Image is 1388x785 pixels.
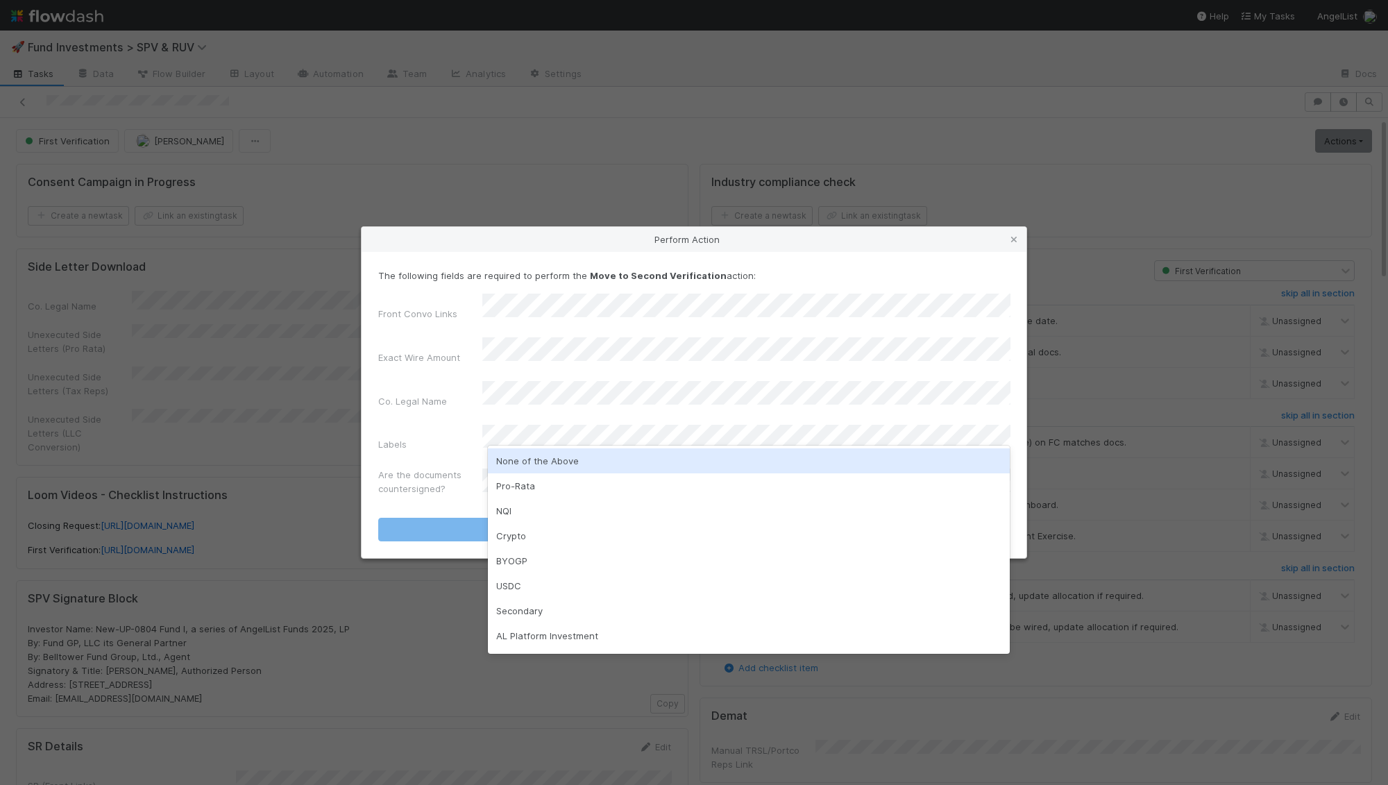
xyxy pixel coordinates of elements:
div: Secondary [488,598,1010,623]
div: LLC/LP Investment [488,648,1010,673]
label: Are the documents countersigned? [378,468,482,496]
div: NQI [488,498,1010,523]
div: USDC [488,573,1010,598]
div: BYOGP [488,548,1010,573]
label: Front Convo Links [378,307,457,321]
label: Co. Legal Name [378,394,447,408]
div: Crypto [488,523,1010,548]
div: AL Platform Investment [488,623,1010,648]
button: Move to Second Verification [378,518,1010,541]
label: Exact Wire Amount [378,351,460,364]
label: Labels [378,437,407,451]
div: Pro-Rata [488,473,1010,498]
p: The following fields are required to perform the action: [378,269,1010,282]
div: None of the Above [488,448,1010,473]
div: Perform Action [362,227,1026,252]
strong: Move to Second Verification [590,270,727,281]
